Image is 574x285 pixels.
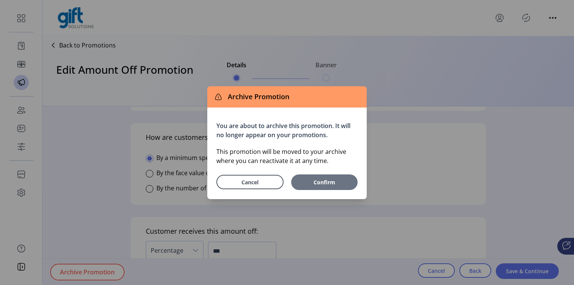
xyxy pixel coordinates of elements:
[291,174,358,190] button: Confirm
[216,147,358,165] p: This promotion will be moved to your archive where you can reactivate it at any time.
[226,178,274,186] span: Cancel
[216,175,284,189] button: Cancel
[225,92,289,102] span: Archive Promotion
[295,178,354,186] span: Confirm
[216,121,358,139] p: You are about to archive this promotion. It will no longer appear on your promotions.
